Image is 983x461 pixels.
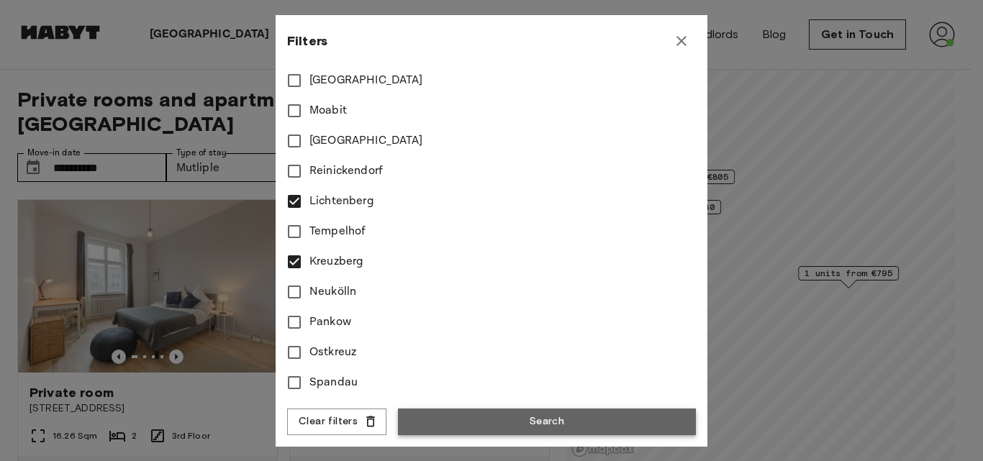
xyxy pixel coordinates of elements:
[309,344,356,361] span: Ostkreuz
[398,408,696,435] button: Search
[309,193,374,210] span: Lichtenberg
[309,253,363,270] span: Kreuzberg
[309,374,358,391] span: Spandau
[287,408,386,435] button: Clear filters
[287,32,327,50] span: Filters
[309,102,347,119] span: Moabit
[309,72,423,89] span: [GEOGRAPHIC_DATA]
[309,132,423,150] span: [GEOGRAPHIC_DATA]
[309,223,366,240] span: Tempelhof
[309,283,356,301] span: Neukölln
[309,163,383,180] span: Reinickendorf
[309,314,351,331] span: Pankow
